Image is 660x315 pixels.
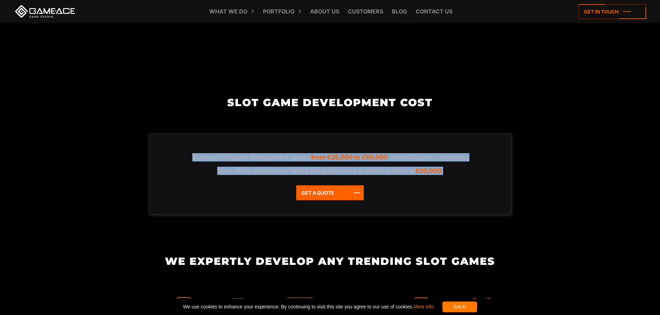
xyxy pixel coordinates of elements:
[415,167,441,174] em: €20,000
[163,167,497,175] p: Back-office platforms or Web3 integrations are available starting at .
[413,304,433,309] a: More info
[146,256,514,267] h2: We Expertly Develop Any Trending Slot Games
[311,154,388,161] em: from €25,000 to €50,000
[296,185,364,200] a: Get a Quote
[442,302,477,312] div: Got it!
[146,97,514,108] h2: Slot Game Development Cost
[579,4,646,19] a: Get in touch
[183,302,433,312] span: We use cookies to enhance your experience. By continuing to visit this site you agree to our use ...
[163,153,497,161] p: Turnkey slot game development ranges , depending on complexity.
